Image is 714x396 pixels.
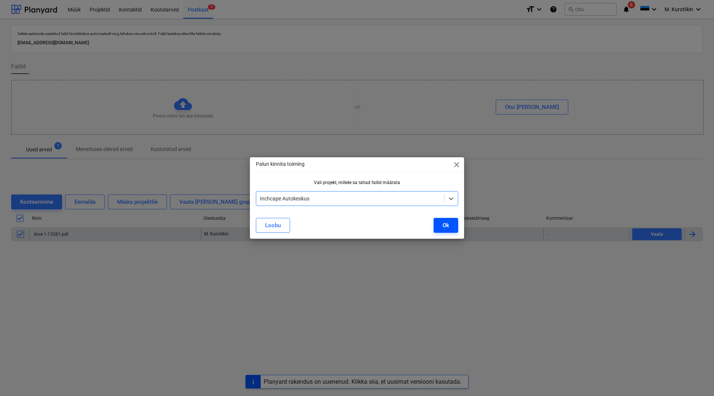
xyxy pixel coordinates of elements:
[443,220,449,230] div: Ok
[265,220,281,230] div: Loobu
[528,3,614,12] div: Projekti ületoomine ebaõnnestus
[452,160,461,169] span: close
[256,180,458,185] div: Vali projekt, millele sa tahad failid määrata
[256,160,305,168] p: Palun kinnita toiming
[434,218,458,233] button: Ok
[256,218,290,233] button: Loobu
